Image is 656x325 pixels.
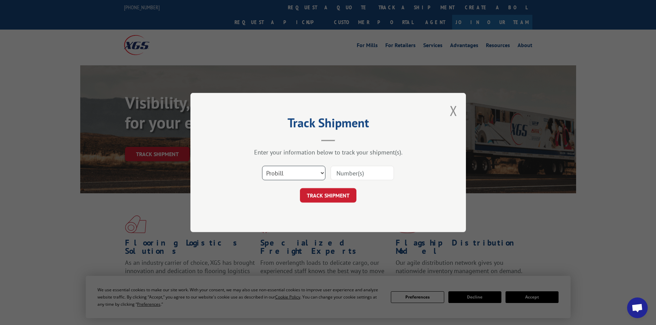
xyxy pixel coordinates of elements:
h2: Track Shipment [225,118,431,131]
div: Open chat [627,297,648,318]
div: Enter your information below to track your shipment(s). [225,148,431,156]
input: Number(s) [331,166,394,180]
button: TRACK SHIPMENT [300,188,356,203]
button: Close modal [450,101,457,120]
